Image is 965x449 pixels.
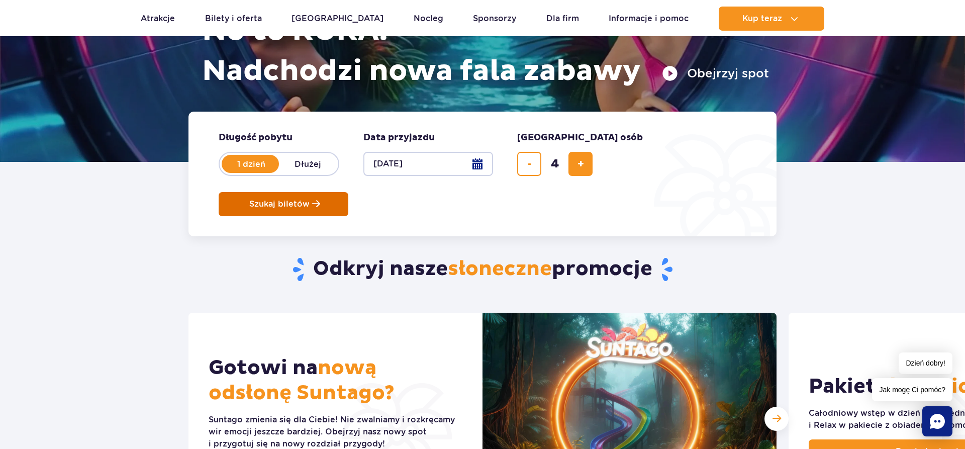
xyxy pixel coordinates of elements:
a: Dla firm [546,7,579,31]
span: Kup teraz [742,14,782,23]
h2: Odkryj nasze promocje [188,256,777,283]
button: Obejrzyj spot [662,65,769,81]
h1: No to RURA! Nadchodzi nowa fala zabawy [202,11,769,92]
span: Jak mogę Ci pomóc? [872,378,952,401]
input: liczba biletów [543,152,567,176]
label: Dłużej [279,153,336,174]
button: [DATE] [363,152,493,176]
span: Długość pobytu [219,132,293,144]
span: nową odsłonę Suntago? [209,355,395,406]
h2: Gotowi na [209,355,462,406]
button: Szukaj biletów [219,192,348,216]
div: Następny slajd [764,407,789,431]
button: usuń bilet [517,152,541,176]
form: Planowanie wizyty w Park of Poland [188,112,777,236]
button: dodaj bilet [568,152,593,176]
span: słoneczne [448,256,552,282]
a: Informacje i pomoc [609,7,689,31]
span: Dzień dobry! [899,352,952,374]
a: Sponsorzy [473,7,516,31]
a: [GEOGRAPHIC_DATA] [292,7,383,31]
a: Bilety i oferta [205,7,262,31]
button: Kup teraz [719,7,824,31]
label: 1 dzień [223,153,280,174]
span: Data przyjazdu [363,132,435,144]
span: [GEOGRAPHIC_DATA] osób [517,132,643,144]
span: Szukaj biletów [249,200,310,209]
div: Chat [922,406,952,436]
a: Atrakcje [141,7,175,31]
a: Nocleg [414,7,443,31]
